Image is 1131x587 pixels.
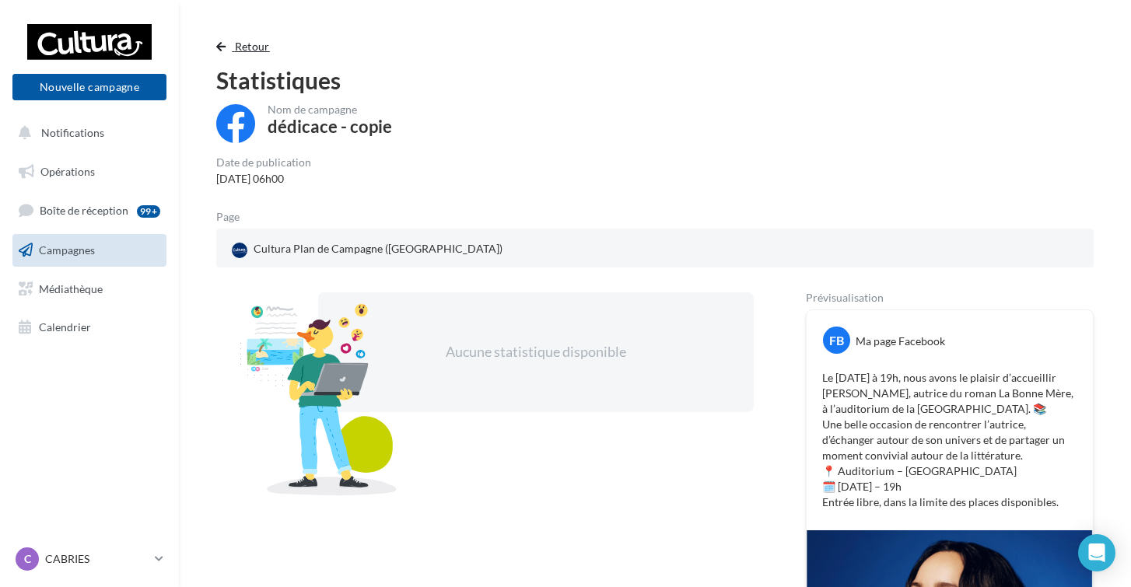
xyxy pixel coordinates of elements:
[216,171,311,187] div: [DATE] 06h00
[9,273,170,306] a: Médiathèque
[9,194,170,227] a: Boîte de réception99+
[268,118,392,135] div: dédicace - copie
[806,292,1094,303] div: Prévisualisation
[823,327,850,354] div: FB
[12,544,166,574] a: C CABRIES
[235,40,270,53] span: Retour
[137,205,160,218] div: 99+
[229,238,513,261] a: Cultura Plan de Campagne ([GEOGRAPHIC_DATA])
[45,551,149,567] p: CABRIES
[216,157,311,168] div: Date de publication
[9,311,170,344] a: Calendrier
[39,320,91,334] span: Calendrier
[39,281,103,295] span: Médiathèque
[216,211,252,222] div: Page
[24,551,31,567] span: C
[216,37,276,56] button: Retour
[229,238,506,261] div: Cultura Plan de Campagne ([GEOGRAPHIC_DATA])
[216,68,1094,92] div: Statistiques
[39,243,95,257] span: Campagnes
[41,126,104,139] span: Notifications
[9,155,170,188] a: Opérations
[9,234,170,267] a: Campagnes
[12,74,166,100] button: Nouvelle campagne
[822,370,1077,510] p: Le [DATE] à 19h, nous avons le plaisir d’accueillir [PERSON_NAME], autrice du roman La Bonne Mère...
[40,165,95,178] span: Opérations
[9,117,163,149] button: Notifications
[1078,534,1115,571] div: Open Intercom Messenger
[368,342,704,362] div: Aucune statistique disponible
[856,334,945,349] div: Ma page Facebook
[40,204,128,217] span: Boîte de réception
[268,104,392,115] div: Nom de campagne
